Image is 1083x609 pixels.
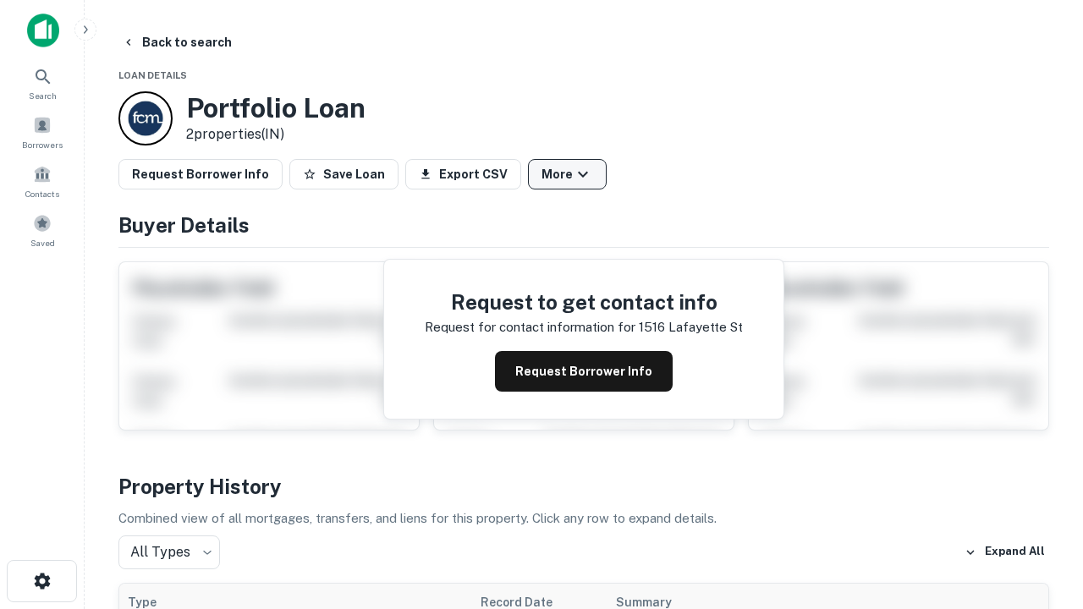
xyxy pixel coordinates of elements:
a: Saved [5,207,80,253]
button: Request Borrower Info [495,351,673,392]
span: Search [29,89,57,102]
h4: Request to get contact info [425,287,743,317]
span: Loan Details [118,70,187,80]
button: Expand All [960,540,1049,565]
button: Export CSV [405,159,521,189]
p: Request for contact information for [425,317,635,337]
img: capitalize-icon.png [27,14,59,47]
span: Saved [30,236,55,250]
a: Borrowers [5,109,80,155]
div: All Types [118,535,220,569]
h4: Property History [118,471,1049,502]
button: Back to search [115,27,239,58]
button: Request Borrower Info [118,159,283,189]
p: 2 properties (IN) [186,124,366,145]
button: More [528,159,607,189]
h4: Buyer Details [118,210,1049,240]
h3: Portfolio Loan [186,92,366,124]
a: Search [5,60,80,106]
span: Borrowers [22,138,63,151]
iframe: Chat Widget [998,474,1083,555]
a: Contacts [5,158,80,204]
span: Contacts [25,187,59,200]
button: Save Loan [289,159,399,189]
p: 1516 lafayette st [639,317,743,337]
p: Combined view of all mortgages, transfers, and liens for this property. Click any row to expand d... [118,508,1049,529]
